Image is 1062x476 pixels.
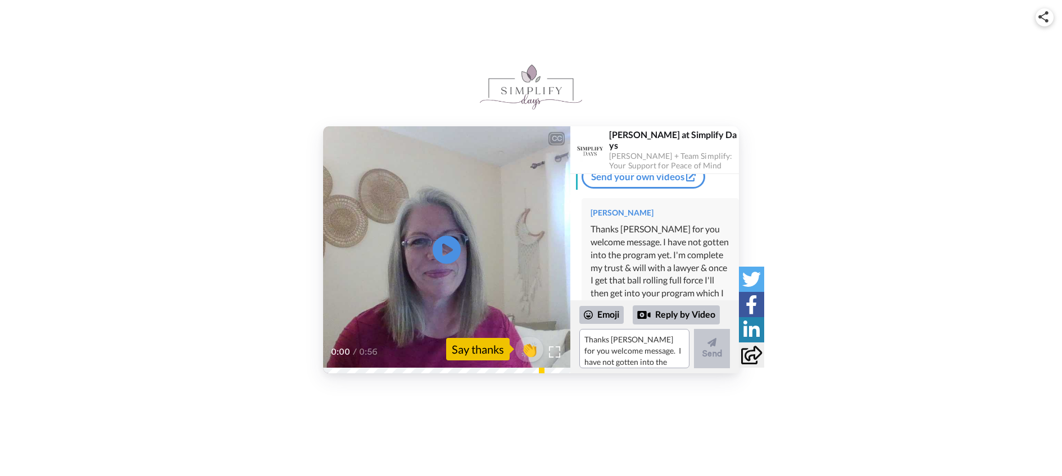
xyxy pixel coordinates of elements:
div: Reply by Video [633,305,720,324]
img: ic_share.svg [1038,11,1049,22]
div: [PERSON_NAME] at Simplify Days [609,129,738,150]
img: Full screen [549,346,560,358]
div: Thanks [PERSON_NAME] for you welcome message. I have not gotten into the program yet. I'm complet... [591,223,730,454]
div: Reply by Video [637,308,651,322]
div: Emoji [579,306,624,324]
div: Say thanks [446,338,510,360]
span: 0:56 [359,345,379,359]
span: 👏 [515,340,543,358]
div: [PERSON_NAME] + Team Simplify: Your Support for Peace of Mind [609,152,738,171]
span: / [353,345,357,359]
div: CC [550,133,564,144]
span: 0:00 [331,345,351,359]
button: 👏 [515,337,543,362]
div: [PERSON_NAME] [591,207,730,218]
a: Send your own videos [582,165,705,189]
img: Profile Image [577,136,603,163]
button: Send [694,329,730,368]
img: logo [480,65,582,109]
